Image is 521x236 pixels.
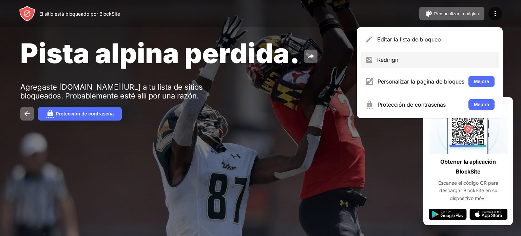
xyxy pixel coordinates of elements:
button: Personalizar la página [419,7,484,20]
font: Escanee el código QR para descargar BlockSite en su dispositivo móvil [438,180,498,201]
font: Personalizar la página de bloques [378,78,464,85]
img: header-logo.svg [19,5,35,22]
font: Pista alpina perdida. [20,37,300,70]
font: Editar la lista de bloqueo [377,36,441,43]
img: back.svg [23,110,31,118]
img: share.svg [307,52,315,60]
img: google-play.svg [429,209,467,220]
font: Mejora [474,79,489,84]
font: Protección de contraseñas [378,101,446,108]
img: password.svg [46,110,54,118]
font: Mejora [474,102,489,107]
img: menu-customize.svg [365,77,373,86]
img: pallet.svg [425,10,433,18]
font: Redirigir [377,56,399,63]
font: Personalizar la página [434,11,479,16]
font: El sitio está bloqueado por BlockSite [39,11,120,17]
font: Obtener la aplicación BlockSite [440,158,496,175]
img: menu-password.svg [365,101,373,109]
button: Protección de contraseña [38,107,122,121]
font: Agregaste [DOMAIN_NAME][URL] a tu lista de sitios bloqueados. Probablemente esté allí por una razón. [20,83,203,100]
button: Mejora [468,76,495,87]
font: Protección de contraseña [56,111,114,116]
button: Mejora [468,99,495,110]
img: menu-icon.svg [491,10,499,18]
img: app-store.svg [469,209,507,220]
img: menu-pencil.svg [365,35,373,43]
img: menu-redirect.svg [365,56,373,64]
